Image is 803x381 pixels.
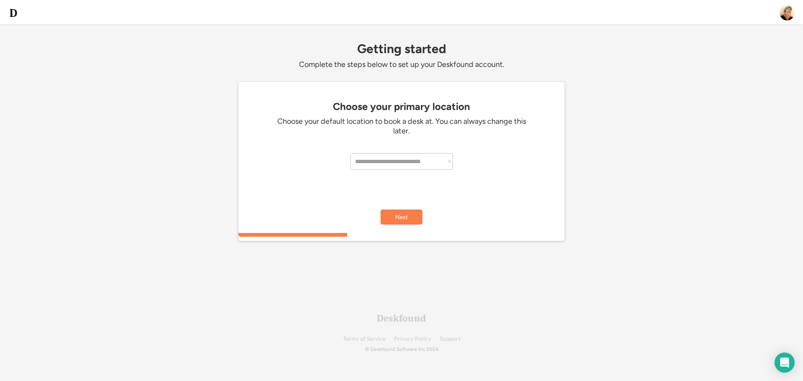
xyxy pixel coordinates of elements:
[240,233,566,237] div: 33.3333333333333%
[243,101,560,113] div: Choose your primary location
[276,117,527,136] div: Choose your default location to book a desk at. You can always change this later.
[8,8,18,18] img: d-whitebg.png
[394,336,431,342] a: Privacy Policy
[377,313,426,323] div: Deskfound
[238,42,565,56] div: Getting started
[343,336,386,342] a: Terms of Service
[440,336,460,342] a: Support
[775,353,795,373] div: Open Intercom Messenger
[780,5,795,20] img: ACg8ocINcL_Nk7uRnCvihVt-7sF6dLDCxZtJFpWJSPBwsKU8Vxyx7JC9=s96-c
[238,60,565,69] div: Complete the steps below to set up your Deskfound account.
[381,210,422,225] button: Next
